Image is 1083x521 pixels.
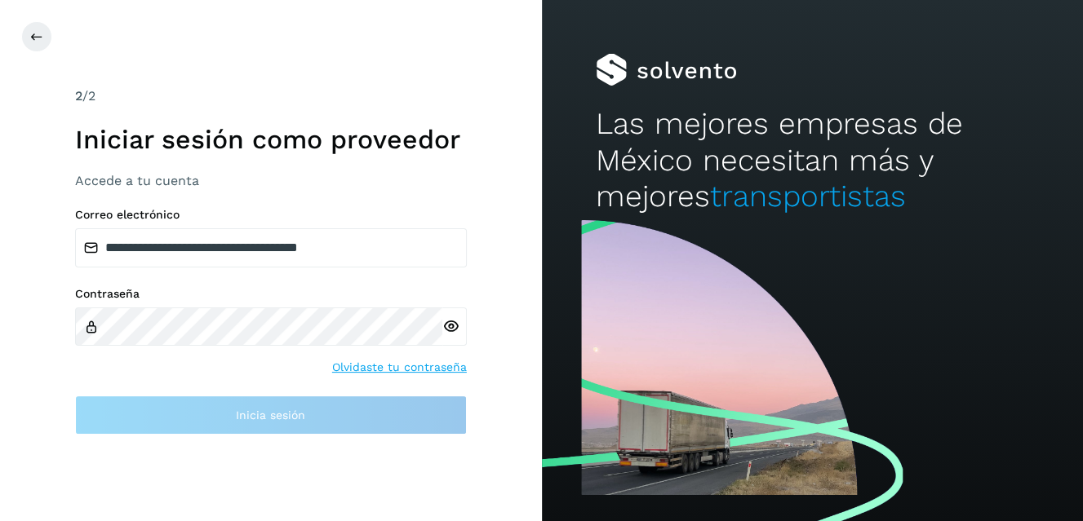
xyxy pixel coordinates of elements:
h2: Las mejores empresas de México necesitan más y mejores [596,106,1029,214]
span: Inicia sesión [236,409,305,421]
a: Olvidaste tu contraseña [332,359,467,376]
button: Inicia sesión [75,395,467,435]
div: /2 [75,86,467,106]
h3: Accede a tu cuenta [75,173,467,188]
label: Correo electrónico [75,208,467,222]
span: 2 [75,88,82,104]
h1: Iniciar sesión como proveedor [75,124,467,155]
label: Contraseña [75,287,467,301]
span: transportistas [710,179,906,214]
